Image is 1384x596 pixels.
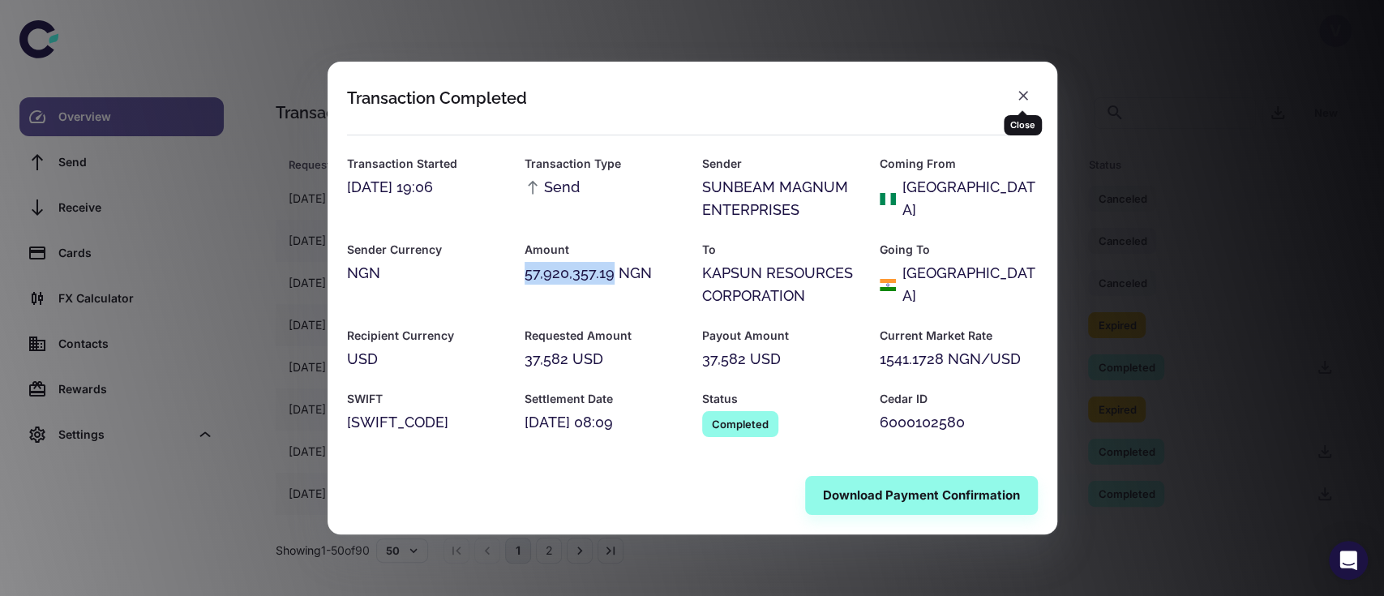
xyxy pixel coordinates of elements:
h6: Settlement Date [525,390,683,408]
div: 37,582 USD [702,348,860,371]
div: 1541.1728 NGN/USD [880,348,1038,371]
div: SUNBEAM MAGNUM ENTERPRISES [702,176,860,221]
h6: Sender Currency [347,241,505,259]
h6: Payout Amount [702,327,860,345]
div: 37,582 USD [525,348,683,371]
div: [DATE] 08:09 [525,411,683,434]
div: NGN [347,262,505,285]
div: [SWIFT_CODE] [347,411,505,434]
div: USD [347,348,505,371]
h6: Status [702,390,860,408]
h6: SWIFT [347,390,505,408]
div: Close [1004,115,1042,135]
div: [DATE] 19:06 [347,176,505,199]
h6: Amount [525,241,683,259]
h6: Requested Amount [525,327,683,345]
h6: Coming From [880,155,1038,173]
span: Completed [702,416,778,432]
h6: Cedar ID [880,390,1038,408]
div: Transaction Completed [347,88,527,108]
h6: Current Market Rate [880,327,1038,345]
div: KAPSUN RESOURCES CORPORATION [702,262,860,307]
div: [GEOGRAPHIC_DATA] [902,262,1038,307]
div: 6000102580 [880,411,1038,434]
button: Download Payment Confirmation [805,476,1038,515]
div: Open Intercom Messenger [1329,541,1368,580]
span: Send [525,176,580,199]
h6: Recipient Currency [347,327,505,345]
h6: Sender [702,155,860,173]
h6: To [702,241,860,259]
h6: Transaction Started [347,155,505,173]
div: [GEOGRAPHIC_DATA] [902,176,1038,221]
div: 57,920,357.19 NGN [525,262,683,285]
h6: Going To [880,241,1038,259]
h6: Transaction Type [525,155,683,173]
